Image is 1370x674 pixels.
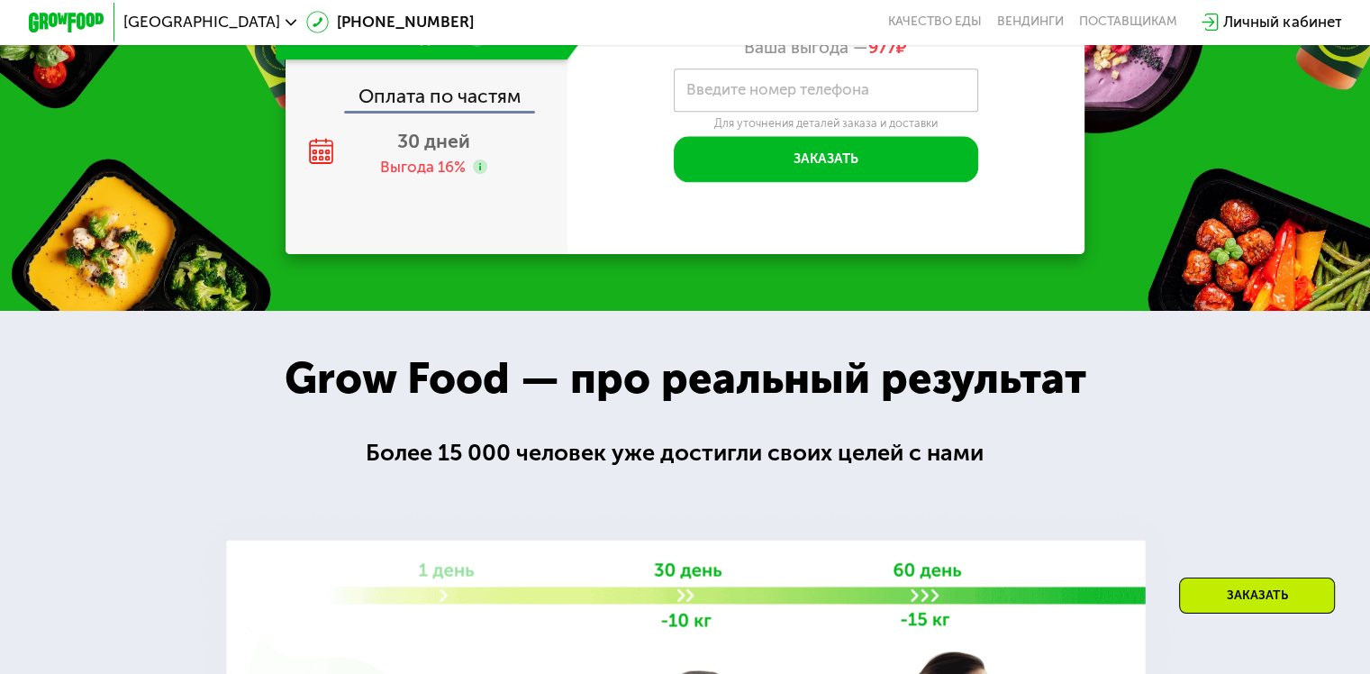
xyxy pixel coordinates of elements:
[1179,578,1335,614] div: Заказать
[674,116,978,131] div: Для уточнения деталей заказа и доставки
[567,37,1085,58] div: Ваша выгода —
[1223,11,1341,33] div: Личный кабинет
[686,85,869,96] label: Введите номер телефона
[997,14,1064,30] a: Вендинги
[888,14,982,30] a: Качество еды
[306,11,474,33] a: [PHONE_NUMBER]
[868,37,907,58] span: ₽
[287,68,567,112] div: Оплата по частям
[868,37,896,58] span: 977
[123,14,280,30] span: [GEOGRAPHIC_DATA]
[1079,14,1177,30] div: поставщикам
[253,346,1117,411] div: Grow Food — про реальный результат
[674,136,978,182] button: Заказать
[379,157,465,178] div: Выгода 16%
[397,130,470,152] span: 30 дней
[366,435,1005,470] div: Более 15 000 человек уже достигли своих целей с нами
